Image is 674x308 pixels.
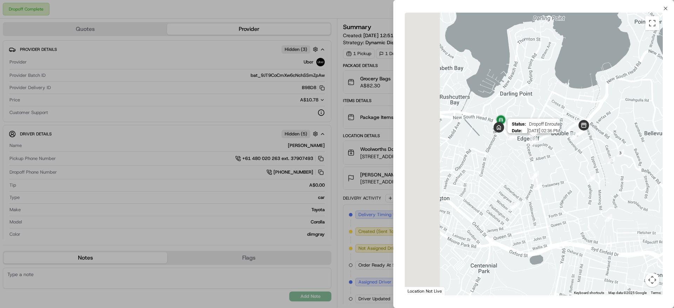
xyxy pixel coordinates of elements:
div: 16 [531,180,545,193]
span: [DATE] 02:36 PM [525,128,560,133]
div: 8 [575,123,589,137]
div: 9 [573,125,586,139]
div: 14 [567,129,581,143]
div: 20 [505,130,518,143]
button: Toggle fullscreen view [645,16,659,30]
div: 19 [528,168,542,181]
div: 3 [614,146,627,160]
div: 7 [573,125,586,139]
span: Date : [511,128,522,133]
span: Status : [511,121,526,127]
div: 1 [602,211,615,225]
span: Map data ©2025 Google [608,291,647,295]
img: Google [407,286,430,295]
a: Open this area in Google Maps (opens a new window) [407,286,430,295]
span: Dropoff Enroute [529,121,560,127]
div: 17 [505,201,518,214]
div: Location Not Live [405,287,445,295]
div: 11 [573,125,587,138]
div: 15 [527,134,540,148]
div: 12 [574,124,588,138]
button: Map camera controls [645,273,659,287]
div: 13 [575,124,588,137]
a: Terms [651,291,661,295]
button: Keyboard shortcuts [574,290,604,295]
div: 6 [604,154,618,167]
div: 18 [509,198,522,211]
div: 2 [585,171,598,185]
div: 5 [660,186,673,199]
